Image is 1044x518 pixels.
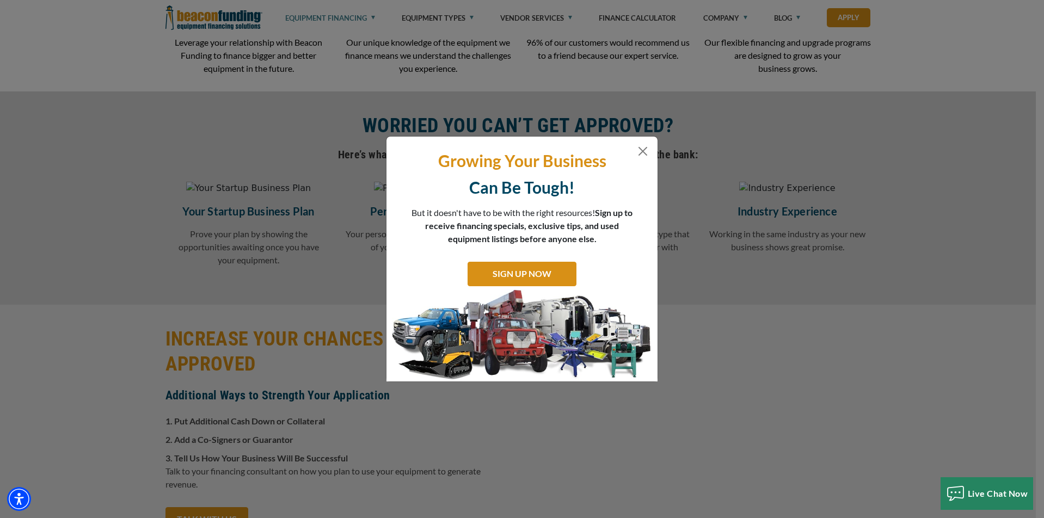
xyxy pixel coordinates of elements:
[386,289,658,381] img: subscribe-modal.jpg
[411,206,633,245] p: But it doesn't have to be with the right resources!
[425,207,632,244] span: Sign up to receive financing specials, exclusive tips, and used equipment listings before anyone ...
[968,488,1028,498] span: Live Chat Now
[395,177,649,198] p: Can Be Tough!
[636,145,649,158] button: Close
[941,477,1034,510] button: Live Chat Now
[468,262,576,286] a: SIGN UP NOW
[7,487,31,511] div: Accessibility Menu
[395,150,649,171] p: Growing Your Business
